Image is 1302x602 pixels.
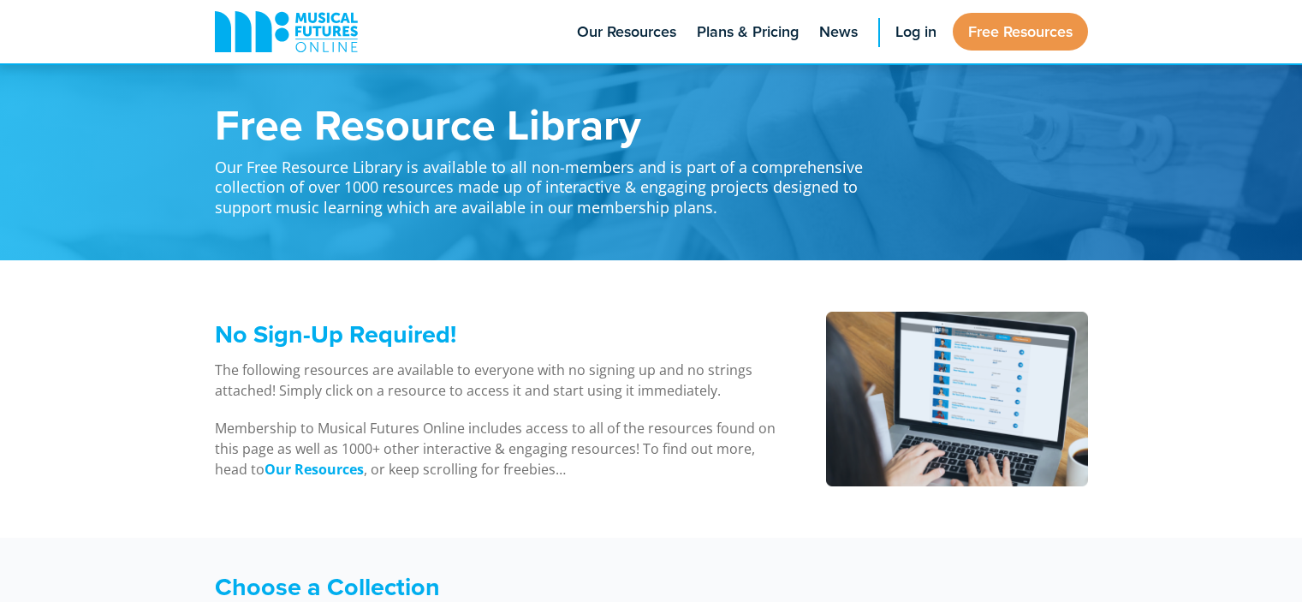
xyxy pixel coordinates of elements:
[215,146,883,218] p: Our Free Resource Library is available to all non-members and is part of a comprehensive collecti...
[895,21,936,44] span: Log in
[215,103,883,146] h1: Free Resource Library
[953,13,1088,51] a: Free Resources
[215,360,782,401] p: The following resources are available to everyone with no signing up and no strings attached! Sim...
[577,21,676,44] span: Our Resources
[265,460,364,480] a: Our Resources
[215,572,883,602] h3: Choose a Collection
[215,316,456,352] span: No Sign-Up Required!
[819,21,858,44] span: News
[697,21,799,44] span: Plans & Pricing
[215,418,782,480] p: Membership to Musical Futures Online includes access to all of the resources found on this page a...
